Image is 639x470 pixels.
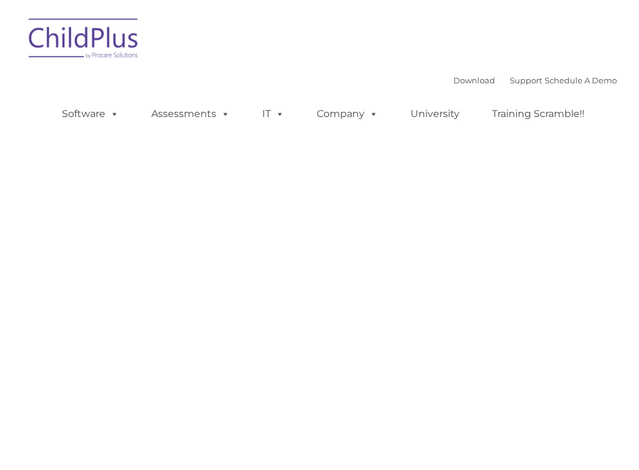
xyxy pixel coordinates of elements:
[545,75,617,85] a: Schedule A Demo
[510,75,542,85] a: Support
[480,102,597,126] a: Training Scramble!!
[453,75,617,85] font: |
[453,75,495,85] a: Download
[139,102,242,126] a: Assessments
[250,102,297,126] a: IT
[398,102,472,126] a: University
[50,102,131,126] a: Software
[304,102,390,126] a: Company
[23,10,145,71] img: ChildPlus by Procare Solutions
